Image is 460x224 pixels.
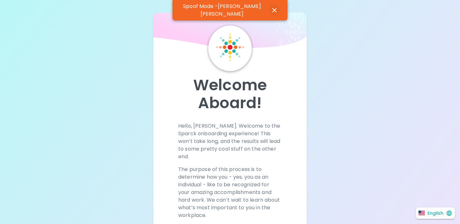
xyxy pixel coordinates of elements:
img: United States flag [418,211,425,215]
img: Sparck Logo [216,33,244,61]
p: English [427,210,443,216]
p: Hello, [PERSON_NAME]. Welcome to the Sparck onboarding experience! This won’t take long, and the ... [178,122,282,161]
p: Welcome Aboard! [161,76,299,112]
p: The purpose of this process is to determine how you - yes, you as an individual - like to be reco... [178,166,282,219]
button: English [416,207,455,219]
img: wave [153,13,307,51]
